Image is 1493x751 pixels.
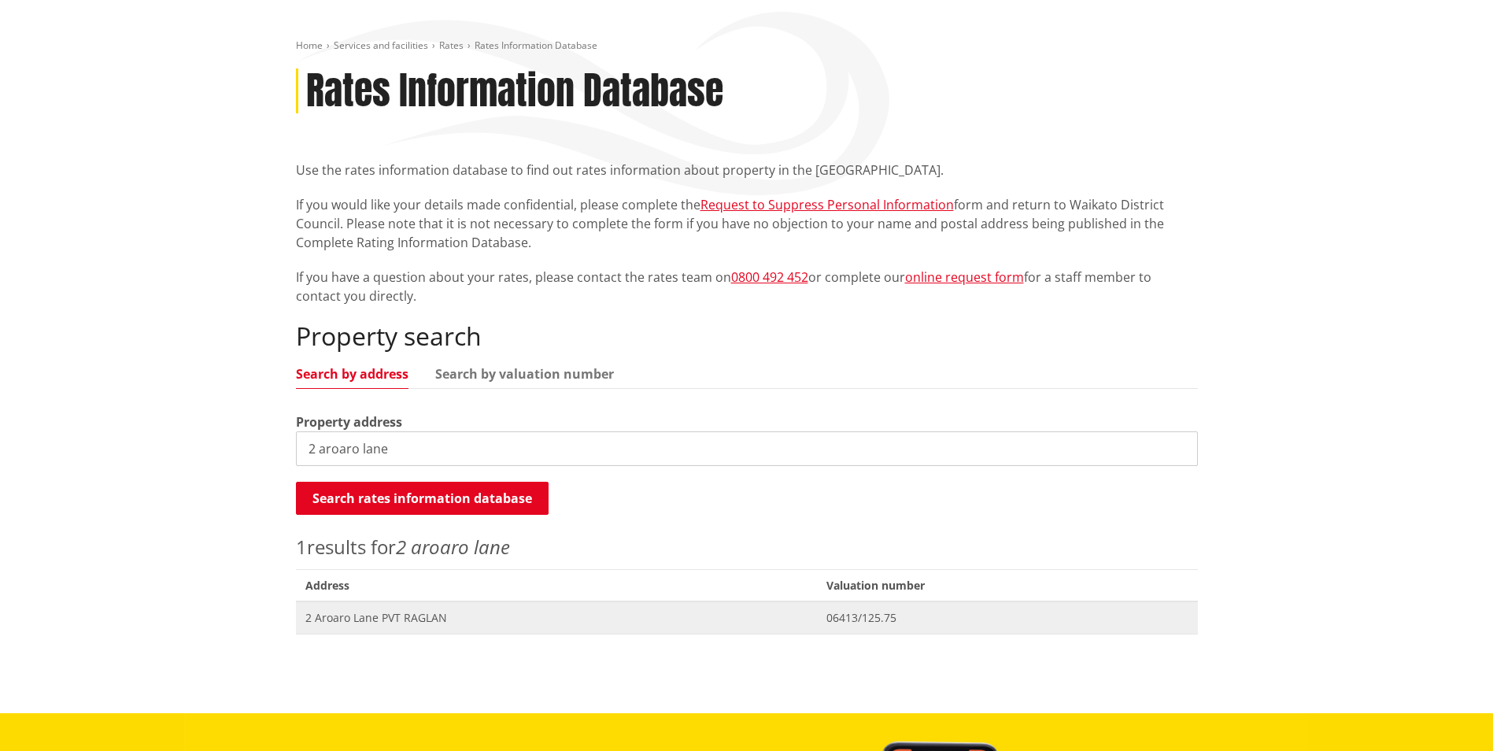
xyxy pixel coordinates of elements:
span: Rates Information Database [475,39,597,52]
h2: Property search [296,321,1198,351]
p: results for [296,533,1198,561]
a: Services and facilities [334,39,428,52]
a: Search by valuation number [435,368,614,380]
p: If you have a question about your rates, please contact the rates team on or complete our for a s... [296,268,1198,305]
a: 2 Aroaro Lane PVT RAGLAN 06413/125.75 [296,601,1198,634]
button: Search rates information database [296,482,549,515]
input: e.g. Duke Street NGARUAWAHIA [296,431,1198,466]
span: 2 Aroaro Lane PVT RAGLAN [305,610,807,626]
a: 0800 492 452 [731,268,808,286]
span: 06413/125.75 [826,610,1188,626]
p: Use the rates information database to find out rates information about property in the [GEOGRAPHI... [296,161,1198,179]
nav: breadcrumb [296,39,1198,53]
p: If you would like your details made confidential, please complete the form and return to Waikato ... [296,195,1198,252]
label: Property address [296,412,402,431]
a: Request to Suppress Personal Information [700,196,954,213]
em: 2 aroaro lane [396,534,510,560]
span: Valuation number [817,569,1198,601]
span: Address [296,569,817,601]
a: Search by address [296,368,408,380]
a: online request form [905,268,1024,286]
a: Home [296,39,323,52]
h1: Rates Information Database [306,68,723,114]
span: 1 [296,534,307,560]
a: Rates [439,39,464,52]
